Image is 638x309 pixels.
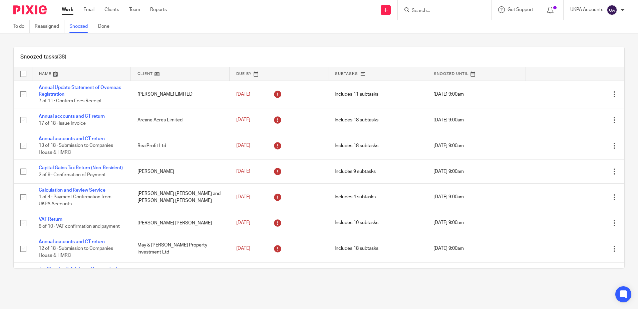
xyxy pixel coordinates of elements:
[508,7,533,12] span: Get Support
[62,6,73,13] a: Work
[236,169,250,174] span: [DATE]
[39,121,86,126] span: 17 of 18 · Issue Invoice
[39,239,105,244] a: Annual accounts and CT return
[39,246,113,258] span: 12 of 18 · Submission to Companies House & HMRC
[236,221,250,225] span: [DATE]
[411,8,471,14] input: Search
[39,136,105,141] a: Annual accounts and CT return
[433,246,464,251] span: [DATE] 9:00am
[129,6,140,13] a: Team
[39,173,106,177] span: 2 of 9 · Confirmation of Payment
[104,6,119,13] a: Clients
[13,5,47,14] img: Pixie
[131,263,230,290] td: Najla S.A.
[13,20,30,33] a: To do
[131,81,230,108] td: [PERSON_NAME] LIMITED
[39,114,105,119] a: Annual accounts and CT return
[236,195,250,200] span: [DATE]
[83,6,94,13] a: Email
[335,246,378,251] span: Includes 18 subtasks
[335,118,378,122] span: Includes 18 subtasks
[607,5,617,15] img: svg%3E
[335,221,378,225] span: Includes 10 subtasks
[433,143,464,148] span: [DATE] 9:00am
[35,20,64,33] a: Reassigned
[39,85,121,97] a: Annual Update Statement of Overseas Registration
[39,166,123,170] a: Capital Gains Tax Return (Non-Resident)
[570,6,603,13] p: UKPA Accounts
[39,267,122,278] a: Tax Planning & Advisory: De-enveloping (Non-Resident)
[131,235,230,262] td: May & [PERSON_NAME] Property Investment Ltd
[39,217,62,222] a: VAT Return
[433,195,464,200] span: [DATE] 9:00am
[39,188,105,193] a: Calculation and Review Service
[131,160,230,183] td: [PERSON_NAME]
[39,195,111,207] span: 1 of 4 · Payment Confirmation from UKPA Accounts
[131,108,230,132] td: Arcane Acres Limited
[236,118,250,122] span: [DATE]
[433,169,464,174] span: [DATE] 9:00am
[131,132,230,160] td: RealProfit Ltd
[335,195,376,200] span: Includes 4 subtasks
[57,54,66,60] span: (38)
[39,143,113,155] span: 13 of 18 · Submission to Companies House & HMRC
[433,221,464,225] span: [DATE] 9:00am
[131,184,230,211] td: [PERSON_NAME] [PERSON_NAME] and [PERSON_NAME] [PERSON_NAME]
[236,246,250,251] span: [DATE]
[335,92,378,97] span: Includes 11 subtasks
[335,169,376,174] span: Includes 9 subtasks
[39,224,120,229] span: 8 of 10 · VAT confirmation and payment
[150,6,167,13] a: Reports
[433,92,464,97] span: [DATE] 9:00am
[236,92,250,97] span: [DATE]
[98,20,114,33] a: Done
[69,20,93,33] a: Snoozed
[335,72,358,76] span: Subtasks
[236,143,250,148] span: [DATE]
[433,118,464,122] span: [DATE] 9:00am
[335,143,378,148] span: Includes 18 subtasks
[39,99,102,103] span: 7 of 11 · Confirm Fees Receipt
[20,54,66,61] h1: Snoozed tasks
[131,211,230,235] td: [PERSON_NAME] [PERSON_NAME]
